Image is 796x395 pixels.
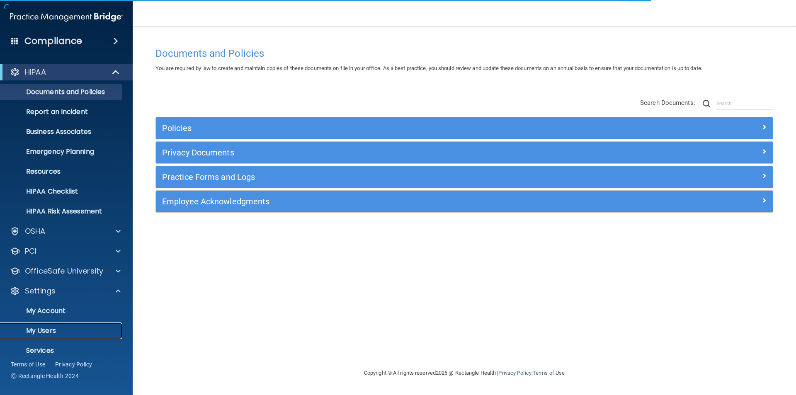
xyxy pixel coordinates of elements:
[533,370,565,376] a: Terms of Use
[162,124,612,133] h5: Policies
[162,148,612,157] h5: Privacy Documents
[498,370,531,376] a: Privacy Policy
[5,207,119,216] p: HIPAA Risk Assessment
[11,360,45,368] a: Terms of Use
[5,187,119,196] p: HIPAA Checklist
[5,108,119,116] p: Report an Incident
[162,195,767,208] a: Employee Acknowledgments
[25,286,56,296] p: Settings
[162,172,612,182] h5: Practice Forms and Logs
[5,327,119,335] p: My Users
[10,226,121,236] a: OSHA
[5,88,119,96] p: Documents and Policies
[5,307,119,315] p: My Account
[640,99,695,107] span: Search Documents:
[155,48,773,59] h4: Documents and Policies
[10,286,121,296] a: Settings
[5,347,119,355] p: Services
[25,67,46,77] p: HIPAA
[162,146,767,159] a: Privacy Documents
[10,67,120,77] a: HIPAA
[5,167,119,176] p: Resources
[11,372,79,380] span: Ⓒ Rectangle Health 2024
[703,100,710,107] img: ic-search.3b580494.png
[5,128,119,136] p: Business Associates
[716,97,773,110] input: Search
[10,9,123,25] img: PMB logo
[25,266,103,276] p: OfficeSafe University
[155,65,702,71] span: You are required by law to create and maintain copies of these documents on file in your office. ...
[25,226,46,236] p: OSHA
[10,246,121,256] a: PCI
[162,170,767,184] a: Practice Forms and Logs
[24,35,82,47] h4: Compliance
[5,148,119,156] p: Emergency Planning
[55,360,92,368] a: Privacy Policy
[162,197,612,206] h5: Employee Acknowledgments
[10,266,121,276] a: OfficeSafe University
[162,121,767,135] a: Policies
[313,360,616,386] div: Copyright © All rights reserved 2025 @ Rectangle Health | |
[25,246,36,256] p: PCI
